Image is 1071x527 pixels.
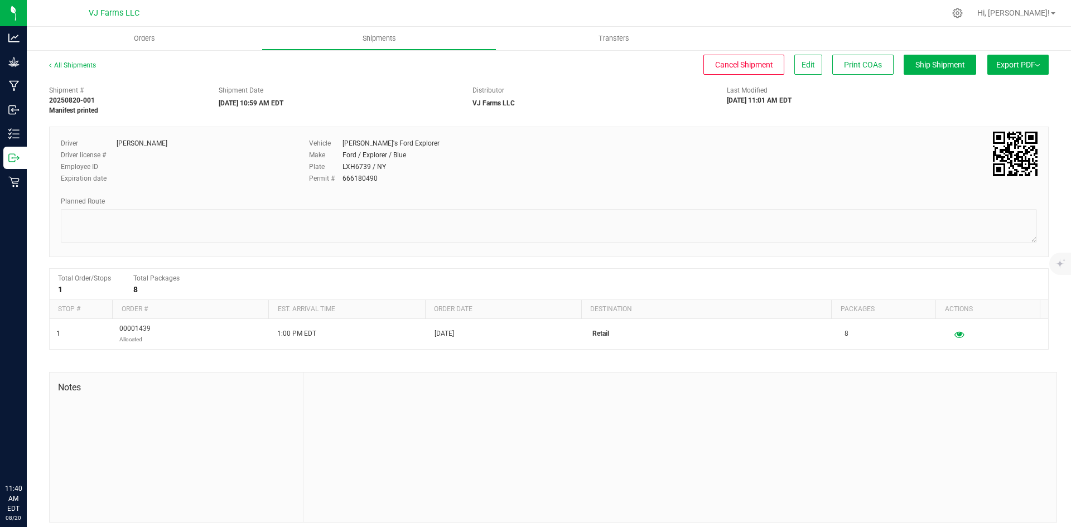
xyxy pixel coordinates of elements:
[987,55,1049,75] button: Export PDF
[119,33,170,43] span: Orders
[703,55,784,75] button: Cancel Shipment
[472,99,515,107] strong: VJ Farms LLC
[61,150,117,160] label: Driver license #
[50,300,112,319] th: Stop #
[27,27,262,50] a: Orders
[951,8,964,18] div: Manage settings
[592,328,831,339] p: Retail
[133,274,180,282] span: Total Packages
[61,197,105,205] span: Planned Route
[425,300,581,319] th: Order date
[845,328,848,339] span: 8
[8,104,20,115] inline-svg: Inbound
[133,285,138,294] strong: 8
[904,55,976,75] button: Ship Shipment
[309,162,342,172] label: Plate
[56,328,60,339] span: 1
[832,55,894,75] button: Print COAs
[61,162,117,172] label: Employee ID
[993,132,1038,176] qrcode: 20250820-001
[5,484,22,514] p: 11:40 AM EDT
[993,132,1038,176] img: Scan me!
[935,300,1040,319] th: Actions
[794,55,822,75] button: Edit
[831,300,935,319] th: Packages
[119,334,151,345] p: Allocated
[977,8,1050,17] span: Hi, [PERSON_NAME]!
[58,274,111,282] span: Total Order/Stops
[727,85,768,95] label: Last Modified
[8,152,20,163] inline-svg: Outbound
[727,96,792,104] strong: [DATE] 11:01 AM EDT
[262,27,496,50] a: Shipments
[61,173,117,183] label: Expiration date
[8,32,20,43] inline-svg: Analytics
[61,138,117,148] label: Driver
[309,173,342,183] label: Permit #
[117,138,167,148] div: [PERSON_NAME]
[219,99,283,107] strong: [DATE] 10:59 AM EDT
[802,60,815,69] span: Edit
[309,150,342,160] label: Make
[49,85,202,95] span: Shipment #
[309,138,342,148] label: Vehicle
[581,300,831,319] th: Destination
[472,85,504,95] label: Distributor
[715,60,773,69] span: Cancel Shipment
[915,60,965,69] span: Ship Shipment
[58,381,295,394] span: Notes
[58,285,62,294] strong: 1
[435,328,454,339] span: [DATE]
[342,162,386,172] div: LXH6739 / NY
[8,56,20,67] inline-svg: Grow
[112,300,268,319] th: Order #
[342,138,440,148] div: [PERSON_NAME]'s Ford Explorer
[5,514,22,522] p: 08/20
[496,27,731,50] a: Transfers
[8,176,20,187] inline-svg: Retail
[119,323,151,345] span: 00001439
[8,128,20,139] inline-svg: Inventory
[342,173,378,183] div: 666180490
[49,61,96,69] a: All Shipments
[268,300,424,319] th: Est. arrival time
[49,107,98,114] strong: Manifest printed
[583,33,644,43] span: Transfers
[348,33,411,43] span: Shipments
[8,80,20,91] inline-svg: Manufacturing
[49,96,95,104] strong: 20250820-001
[844,60,882,69] span: Print COAs
[277,328,316,339] span: 1:00 PM EDT
[342,150,406,160] div: Ford / Explorer / Blue
[11,438,45,471] iframe: Resource center
[219,85,263,95] label: Shipment Date
[89,8,139,18] span: VJ Farms LLC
